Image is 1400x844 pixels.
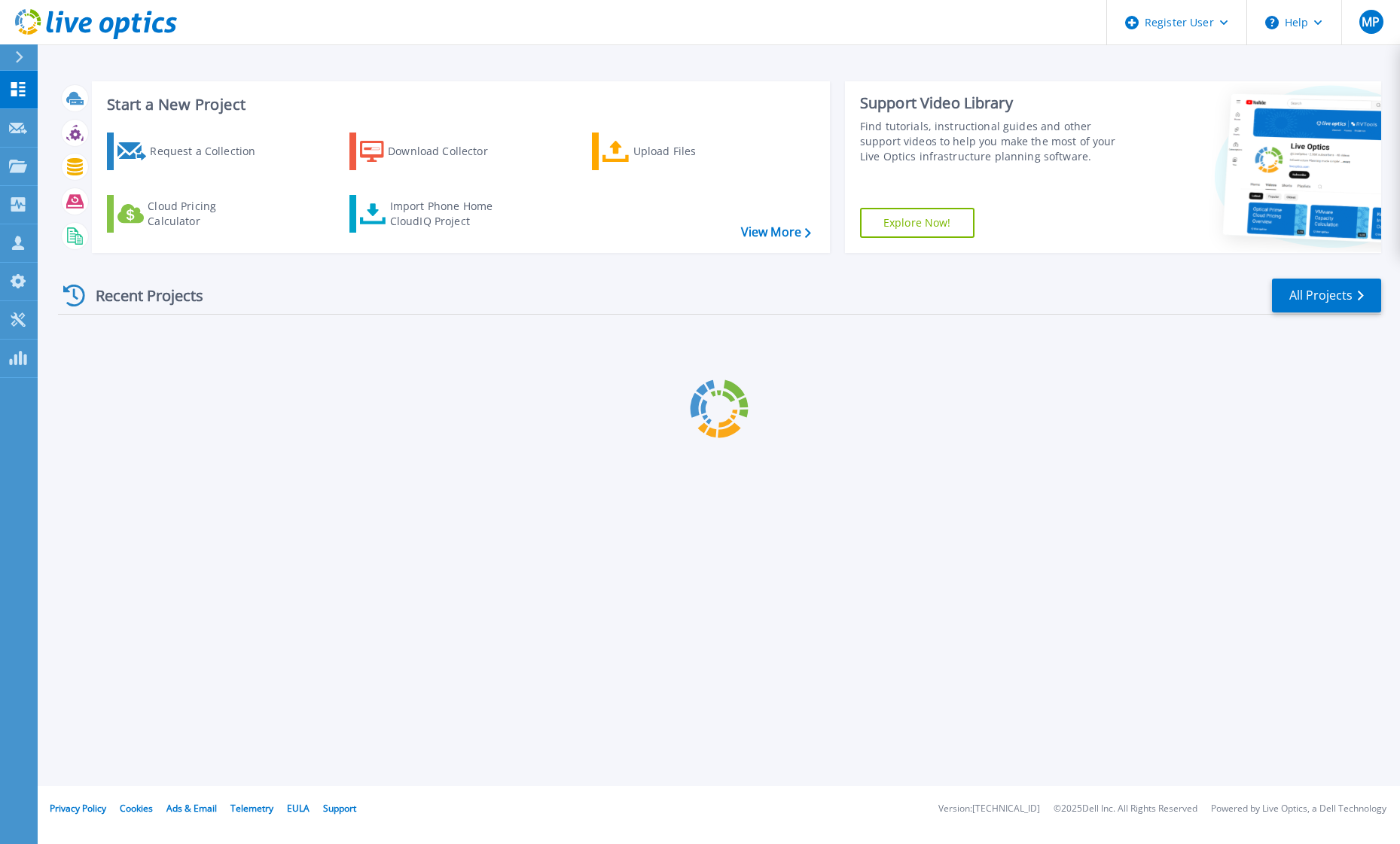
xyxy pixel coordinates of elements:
a: Support [323,802,356,815]
div: Find tutorials, instructional guides and other support videos to help you make the most of your L... [860,119,1133,164]
span: MP [1362,16,1380,28]
a: EULA [287,802,310,815]
li: Version: [TECHNICAL_ID] [938,804,1040,814]
a: Download Collector [349,133,517,170]
h3: Start a New Project [107,96,810,113]
li: © 2025 Dell Inc. All Rights Reserved [1054,804,1197,814]
a: Cookies [120,802,153,815]
div: Support Video Library [860,93,1133,113]
a: Request a Collection [107,133,275,170]
a: Telemetry [230,802,273,815]
a: Privacy Policy [50,802,106,815]
a: Ads & Email [166,802,217,815]
div: Recent Projects [58,277,224,314]
div: Download Collector [388,136,508,166]
a: Upload Files [592,133,760,170]
a: Cloud Pricing Calculator [107,195,275,233]
a: Explore Now! [860,208,975,238]
div: Upload Files [633,136,754,166]
li: Powered by Live Optics, a Dell Technology [1211,804,1386,814]
div: Cloud Pricing Calculator [148,199,268,229]
div: Import Phone Home CloudIQ Project [390,199,508,229]
a: All Projects [1272,279,1381,312]
a: View More [741,225,811,239]
div: Request a Collection [150,136,270,166]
